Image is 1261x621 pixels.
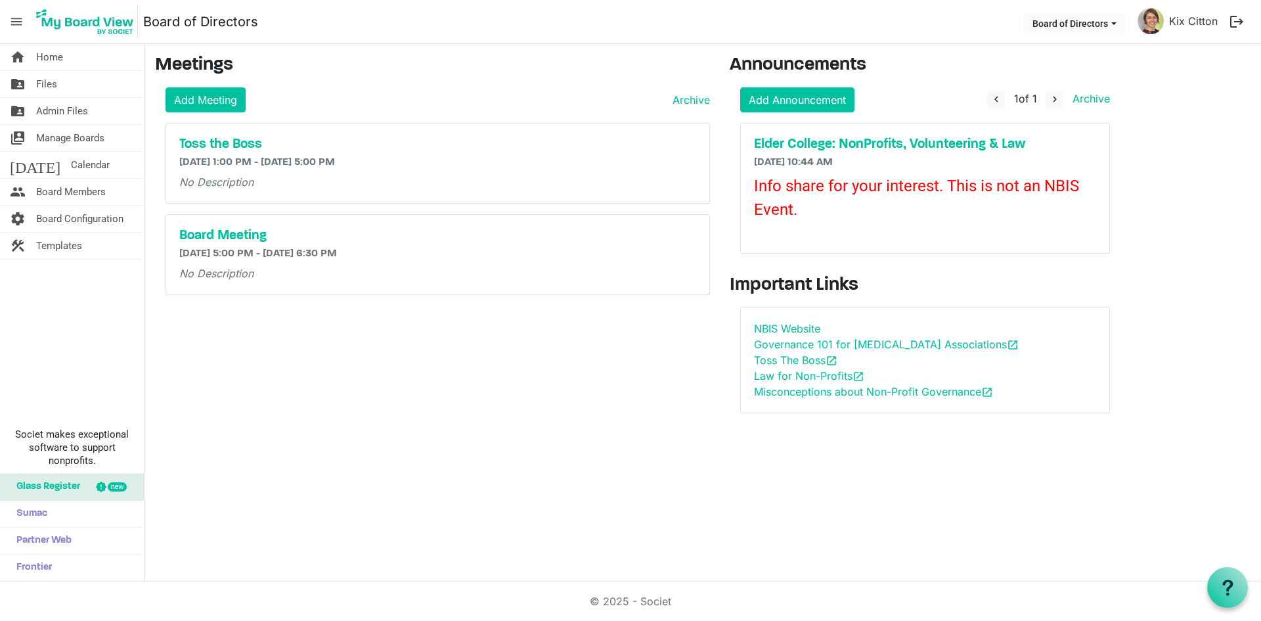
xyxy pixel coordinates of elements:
a: My Board View Logo [32,5,143,38]
a: Add Announcement [740,87,854,112]
img: My Board View Logo [32,5,138,38]
button: navigate_next [1046,90,1064,110]
button: navigate_before [987,90,1006,110]
span: Board Configuration [36,206,123,232]
a: Toss The Bossopen_in_new [754,354,837,367]
span: Calendar [71,152,110,178]
a: © 2025 - Societ [590,595,671,608]
span: Files [36,71,57,97]
span: navigate_before [990,93,1002,105]
span: home [10,44,26,70]
h6: [DATE] 1:00 PM - [DATE] 5:00 PM [179,156,696,169]
span: Manage Boards [36,125,104,151]
span: menu [4,9,29,34]
a: Elder College: NonProfits, Volunteering & Law [754,137,1096,152]
span: [DATE] 10:44 AM [754,157,833,168]
span: switch_account [10,125,26,151]
a: Kix Citton [1164,8,1223,34]
a: Governance 101 for [MEDICAL_DATA] Associationsopen_in_new [754,338,1019,351]
a: Archive [667,92,710,108]
h6: [DATE] 5:00 PM - [DATE] 6:30 PM [179,248,696,260]
a: Add Meeting [166,87,246,112]
span: construction [10,233,26,259]
span: [DATE] [10,152,60,178]
p: No Description [179,265,696,281]
span: settings [10,206,26,232]
span: open_in_new [1007,339,1019,351]
a: Board Meeting [179,228,696,244]
span: of 1 [1014,92,1037,105]
button: logout [1223,8,1250,35]
a: Archive [1067,92,1110,105]
a: Misconceptions about Non-Profit Governanceopen_in_new [754,385,993,398]
span: Home [36,44,63,70]
span: Board Members [36,179,106,205]
span: open_in_new [826,355,837,367]
span: open_in_new [981,386,993,398]
span: navigate_next [1049,93,1061,105]
img: ZrYDdGQ-fuEBFV3NAyFMqDONRWawSuyGtn_1wO1GK05fcR2tLFuI_zsGcjlPEZfhotkKuYdlZCk1m-6yt_1fgA_thumb.png [1138,8,1164,34]
span: Frontier [10,555,52,581]
h3: Important Links [730,275,1120,297]
span: people [10,179,26,205]
a: Board of Directors [143,9,258,35]
span: Admin Files [36,98,88,124]
span: Glass Register [10,474,80,500]
a: NBIS Website [754,322,820,335]
div: new [108,482,127,492]
span: open_in_new [852,371,864,382]
a: Toss the Boss [179,137,696,152]
span: Partner Web [10,528,72,554]
span: Info share for your interest. This is not an NBIS Event. [754,177,1079,219]
span: Sumac [10,501,47,527]
h3: Meetings [155,55,710,77]
span: folder_shared [10,71,26,97]
h3: Announcements [730,55,1120,77]
button: Board of Directors dropdownbutton [1024,14,1125,32]
a: Law for Non-Profitsopen_in_new [754,369,864,382]
span: folder_shared [10,98,26,124]
span: 1 [1014,92,1019,105]
span: Templates [36,233,82,259]
p: No Description [179,174,696,190]
span: Societ makes exceptional software to support nonprofits. [6,428,138,467]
